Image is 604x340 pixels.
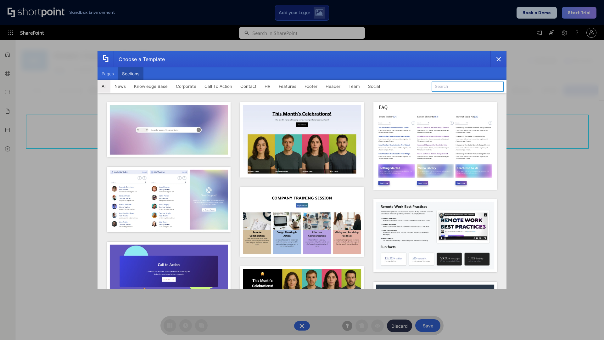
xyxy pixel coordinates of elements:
[98,67,118,80] button: Pages
[98,51,506,289] div: template selector
[322,80,344,93] button: Header
[200,80,236,93] button: Call To Action
[432,82,504,92] input: Search
[260,80,275,93] button: HR
[573,310,604,340] iframe: Chat Widget
[110,80,130,93] button: News
[344,80,364,93] button: Team
[172,80,200,93] button: Corporate
[275,80,300,93] button: Features
[300,80,322,93] button: Footer
[114,51,165,67] div: Choose a Template
[98,80,110,93] button: All
[130,80,172,93] button: Knowledge Base
[236,80,260,93] button: Contact
[118,67,143,80] button: Sections
[364,80,384,93] button: Social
